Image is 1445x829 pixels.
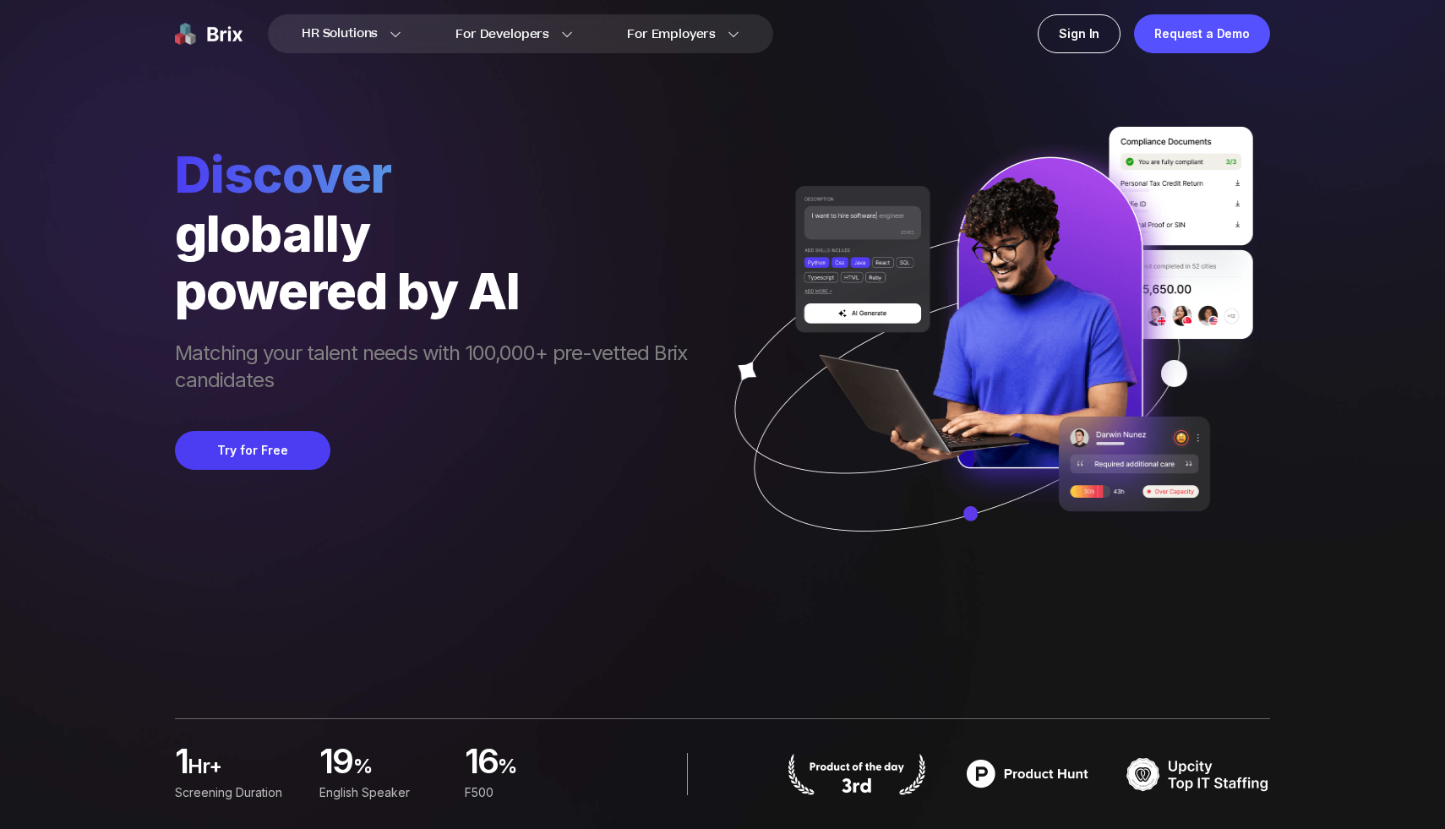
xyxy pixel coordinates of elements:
[175,783,299,802] div: Screening duration
[319,783,444,802] div: English Speaker
[785,753,929,795] img: product hunt badge
[455,25,549,43] span: For Developers
[353,753,444,787] span: %
[188,753,299,787] span: hr+
[704,127,1270,581] img: ai generate
[1126,753,1270,795] img: TOP IT STAFFING
[175,746,188,780] span: 1
[175,431,330,470] button: Try for Free
[175,340,704,397] span: Matching your talent needs with 100,000+ pre-vetted Brix candidates
[956,753,1099,795] img: product hunt badge
[1134,14,1270,53] a: Request a Demo
[319,746,353,780] span: 19
[175,205,704,262] div: globally
[627,25,716,43] span: For Employers
[465,746,499,780] span: 16
[175,262,704,319] div: powered by AI
[465,783,589,802] div: F500
[498,753,589,787] span: %
[1038,14,1121,53] a: Sign In
[175,144,704,205] span: Discover
[302,20,378,47] span: HR Solutions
